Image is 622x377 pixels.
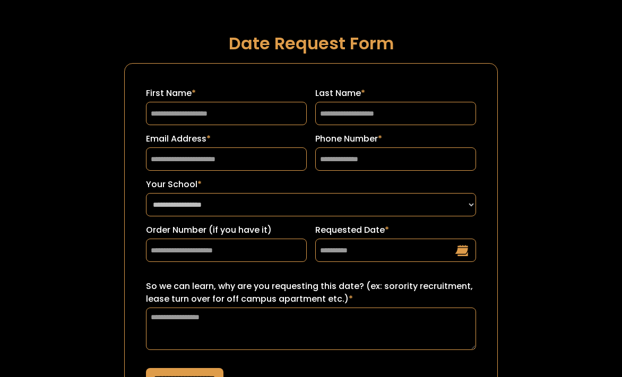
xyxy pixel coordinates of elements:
label: Order Number (if you have it) [146,224,307,236]
label: So we can learn, why are you requesting this date? (ex: sorority recruitment, lease turn over for... [146,280,476,305]
label: First Name [146,87,307,100]
label: Your School [146,178,476,191]
label: Requested Date [315,224,476,236]
label: Phone Number [315,133,476,145]
h1: Date Request Form [124,34,497,52]
label: Email Address [146,133,307,145]
label: Last Name [315,87,476,100]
